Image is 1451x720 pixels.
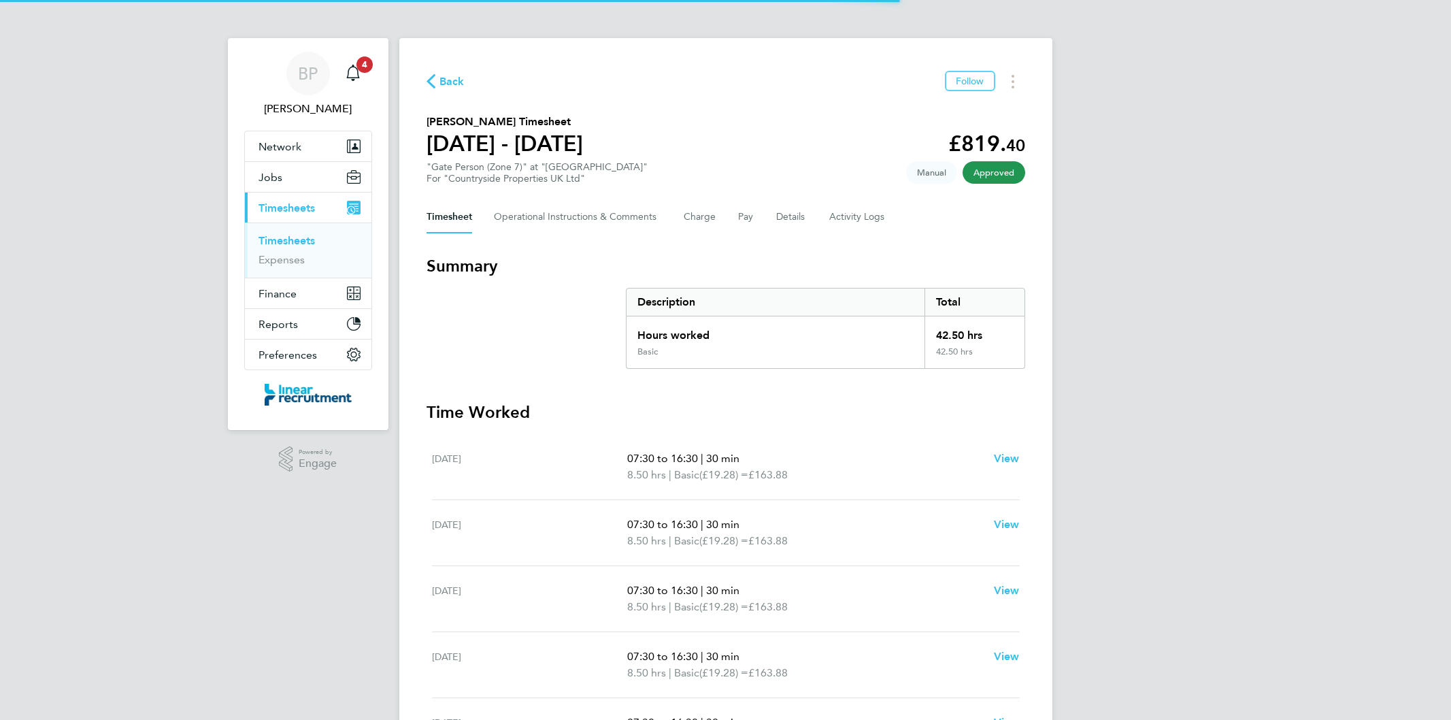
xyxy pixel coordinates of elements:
span: 07:30 to 16:30 [627,518,698,531]
span: (£19.28) = [699,534,748,547]
button: Timesheets [245,193,371,223]
button: Operational Instructions & Comments [494,201,662,233]
h3: Time Worked [427,402,1025,423]
span: View [994,650,1020,663]
span: 8.50 hrs [627,666,666,679]
span: Basic [674,533,699,549]
span: Follow [956,75,984,87]
span: 8.50 hrs [627,534,666,547]
span: 07:30 to 16:30 [627,452,698,465]
button: Back [427,73,465,90]
div: Description [627,289,925,316]
span: BP [298,65,318,82]
div: 42.50 hrs [924,346,1024,368]
a: Powered byEngage [279,446,337,472]
button: Reports [245,309,371,339]
span: | [669,600,671,613]
span: Reports [258,318,298,331]
span: View [994,452,1020,465]
h3: Summary [427,255,1025,277]
span: Jobs [258,171,282,184]
span: 4 [356,56,373,73]
a: View [994,451,1020,467]
span: £163.88 [748,468,788,481]
span: Preferences [258,348,317,361]
a: Expenses [258,253,305,266]
button: Follow [945,71,995,91]
span: Engage [299,458,337,470]
span: | [669,468,671,481]
span: 07:30 to 16:30 [627,584,698,597]
a: View [994,583,1020,599]
a: 4 [339,52,367,95]
span: Timesheets [258,201,315,214]
span: Powered by [299,446,337,458]
button: Finance [245,278,371,308]
div: Hours worked [627,316,925,346]
span: Back [439,73,465,90]
span: View [994,584,1020,597]
span: (£19.28) = [699,600,748,613]
span: 8.50 hrs [627,600,666,613]
button: Timesheets Menu [1001,71,1025,92]
button: Activity Logs [829,201,886,233]
span: £163.88 [748,534,788,547]
span: (£19.28) = [699,468,748,481]
span: | [669,534,671,547]
span: | [701,452,703,465]
div: Timesheets [245,223,371,278]
span: 30 min [706,518,739,531]
button: Jobs [245,162,371,192]
a: View [994,517,1020,533]
span: 8.50 hrs [627,468,666,481]
div: [DATE] [432,517,628,549]
button: Timesheet [427,201,472,233]
span: £163.88 [748,666,788,679]
app-decimal: £819. [948,131,1025,157]
div: Total [924,289,1024,316]
a: View [994,649,1020,665]
div: 42.50 hrs [924,316,1024,346]
button: Pay [738,201,754,233]
span: This timesheet was manually created. [906,161,957,184]
a: Timesheets [258,234,315,247]
span: Bethan Parr [244,101,372,117]
span: | [701,518,703,531]
span: 07:30 to 16:30 [627,650,698,663]
span: Basic [674,665,699,681]
a: BP[PERSON_NAME] [244,52,372,117]
span: Network [258,140,301,153]
span: £163.88 [748,600,788,613]
button: Charge [684,201,716,233]
div: Summary [626,288,1025,369]
div: Basic [637,346,658,357]
a: Go to home page [244,384,372,406]
div: For "Countryside Properties UK Ltd" [427,173,648,184]
div: [DATE] [432,583,628,615]
div: [DATE] [432,649,628,681]
div: "Gate Person (Zone 7)" at "[GEOGRAPHIC_DATA]" [427,161,648,184]
button: Preferences [245,340,371,370]
span: | [701,650,703,663]
span: 30 min [706,650,739,663]
img: linearrecruitment-logo-retina.png [265,384,352,406]
span: 30 min [706,452,739,465]
span: | [701,584,703,597]
span: Basic [674,467,699,483]
span: This timesheet has been approved. [963,161,1025,184]
button: Network [245,131,371,161]
h1: [DATE] - [DATE] [427,130,583,157]
span: View [994,518,1020,531]
h2: [PERSON_NAME] Timesheet [427,114,583,130]
span: (£19.28) = [699,666,748,679]
span: Finance [258,287,297,300]
span: | [669,666,671,679]
div: [DATE] [432,451,628,483]
span: Basic [674,599,699,615]
span: 40 [1006,135,1025,155]
nav: Main navigation [228,38,388,430]
button: Details [776,201,807,233]
span: 30 min [706,584,739,597]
